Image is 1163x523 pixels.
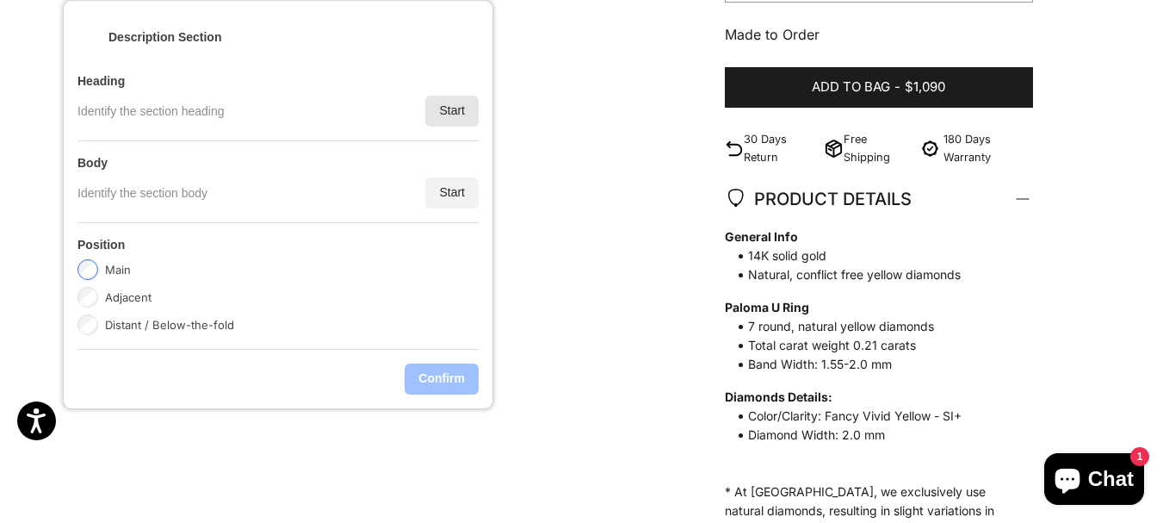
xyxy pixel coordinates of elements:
span: Total carat weight 0.21 carats [725,336,1016,355]
button: Add to bag-$1,090 [725,67,1033,109]
label: Distant / Below-the-fold [105,314,234,335]
div: Position [77,237,125,252]
span: Diamond Width: 2.0 mm [725,426,1016,445]
div: Start [425,96,479,127]
p: Free Shipping [844,130,910,166]
div: Heading [77,73,125,89]
span: Add to bag [812,77,890,98]
span: PRODUCT DETAILS [725,184,912,214]
summary: PRODUCT DETAILS [725,167,1033,231]
strong: General Info [725,227,1016,246]
span: Band Width: 1.55-2.0 mm [725,355,1016,374]
span: $1,090 [905,77,945,98]
span: Natural, conflict free yellow diamonds [725,265,1016,284]
p: 30 Days Return [744,130,817,166]
div: < [77,25,95,49]
span: 7 round, natural yellow diamonds [725,317,1016,336]
p: 180 Days Warranty [943,130,1032,166]
strong: Diamonds Details: [725,388,1016,407]
div: Body [77,155,108,171]
strong: Paloma U Ring [725,298,1016,317]
inbox-online-store-chat: Shopify online store chat [1039,453,1149,509]
div: Identify the section body [77,185,207,201]
label: Main [105,259,131,280]
div: Identify the section heading [77,103,224,119]
div: Description Section [108,29,221,45]
div: Confirm [405,364,479,395]
label: Adjacent [105,287,152,308]
span: Color/Clarity: Fancy Vivid Yellow - SI+ [725,407,1016,426]
span: 14K solid gold [725,246,1016,265]
p: Made to Order [725,23,1033,46]
div: Start [425,177,479,209]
